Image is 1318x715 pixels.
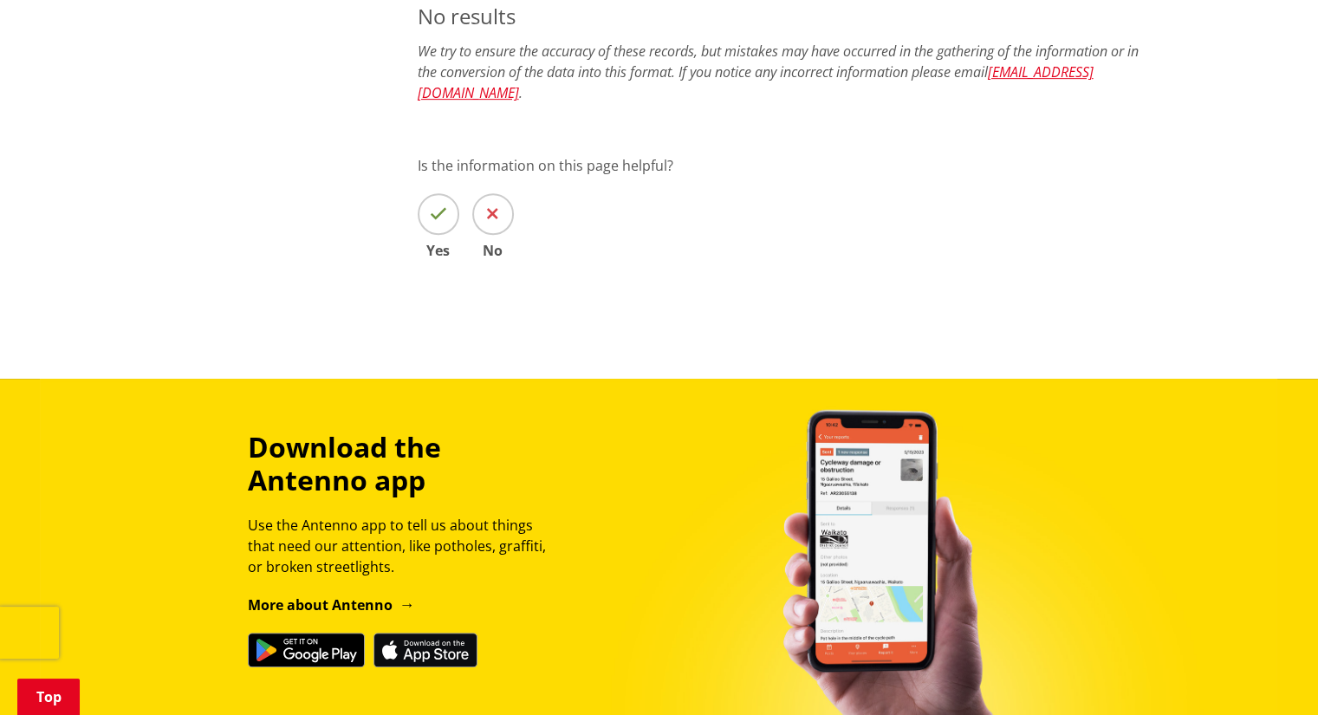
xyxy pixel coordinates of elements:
[17,679,80,715] a: Top
[418,42,1139,102] em: We try to ensure the accuracy of these records, but mistakes may have occurred in the gathering o...
[472,244,514,257] span: No
[248,595,415,614] a: More about Antenno
[418,244,459,257] span: Yes
[248,633,365,667] img: Get it on Google Play
[418,1,1156,32] p: No results
[418,155,1156,176] p: Is the information on this page helpful?
[248,515,562,577] p: Use the Antenno app to tell us about things that need our attention, like potholes, graffiti, or ...
[248,431,562,497] h3: Download the Antenno app
[373,633,477,667] img: Download on the App Store
[1238,642,1301,705] iframe: Messenger Launcher
[418,62,1094,102] a: [EMAIL_ADDRESS][DOMAIN_NAME]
